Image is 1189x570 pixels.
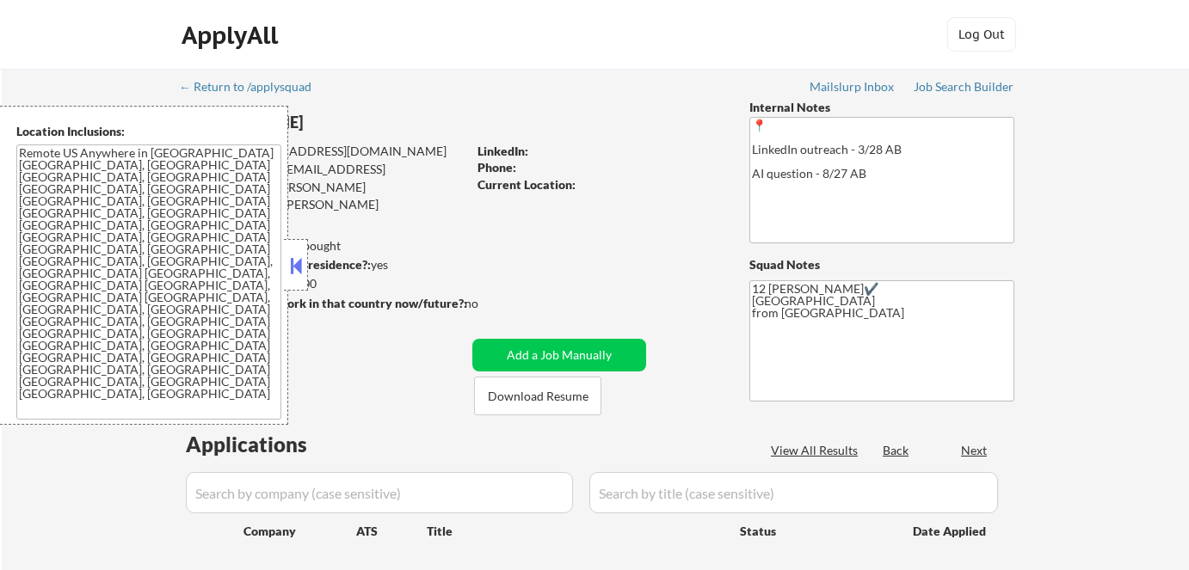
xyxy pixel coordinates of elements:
div: [PERSON_NAME][EMAIL_ADDRESS][PERSON_NAME][DOMAIN_NAME] [181,179,466,230]
a: Mailslurp Inbox [810,80,896,97]
div: ← Return to /applysquad [179,81,328,93]
input: Search by company (case sensitive) [186,472,573,513]
button: Download Resume [474,377,601,415]
div: Date Applied [913,523,989,540]
button: Add a Job Manually [472,339,646,371]
div: 121 sent / 220 bought [180,237,466,254]
div: [PERSON_NAME] [181,112,534,133]
strong: Will need Visa to work in that country now/future?: [181,296,467,310]
div: Back [883,442,910,459]
div: Internal Notes [749,99,1014,116]
div: View All Results [771,442,863,459]
div: Company [243,523,356,540]
div: ApplyAll [182,21,283,50]
div: no [465,295,514,312]
a: Job Search Builder [914,80,1014,97]
div: Squad Notes [749,256,1014,273]
a: ← Return to /applysquad [179,80,328,97]
button: Log Out [947,17,1016,52]
div: Mailslurp Inbox [810,81,896,93]
div: yes [180,256,461,273]
div: Location Inclusions: [16,123,281,140]
strong: LinkedIn: [477,144,528,158]
div: Title [427,523,724,540]
strong: Current Location: [477,177,576,192]
strong: Phone: [477,160,516,175]
div: $60,000 [180,275,466,292]
input: Search by title (case sensitive) [589,472,998,513]
div: ATS [356,523,427,540]
div: Applications [186,434,356,455]
div: Status [740,515,888,546]
div: [EMAIL_ADDRESS][DOMAIN_NAME] [182,143,466,160]
div: Job Search Builder [914,81,1014,93]
div: Next [961,442,989,459]
div: [EMAIL_ADDRESS][DOMAIN_NAME] [182,161,466,194]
